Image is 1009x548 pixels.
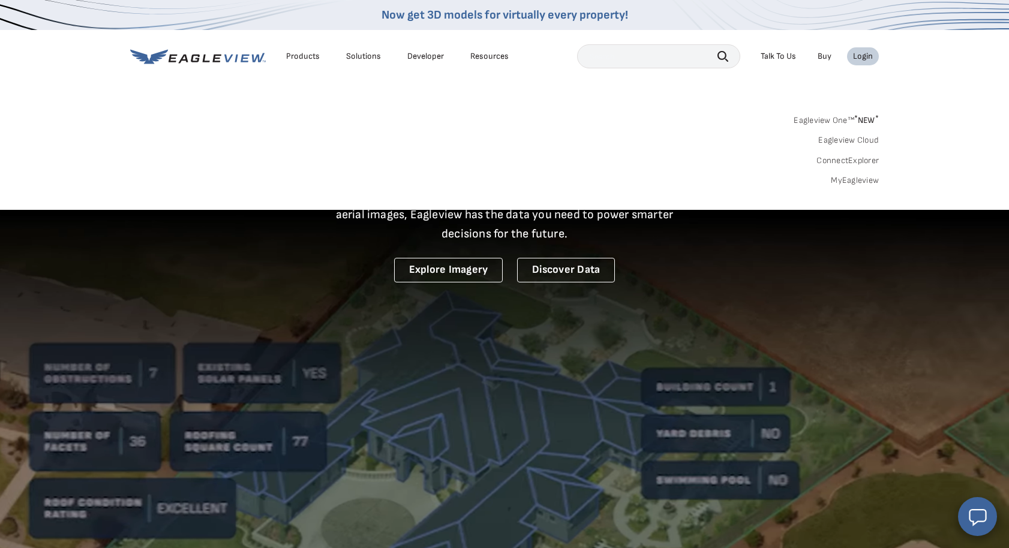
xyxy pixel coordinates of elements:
div: Resources [470,51,509,62]
div: Talk To Us [761,51,796,62]
a: Developer [407,51,444,62]
a: Eagleview Cloud [818,135,879,146]
a: MyEagleview [831,175,879,186]
a: Buy [818,51,831,62]
button: Open chat window [958,497,997,536]
span: NEW [854,115,879,125]
a: Now get 3D models for virtually every property! [382,8,628,22]
a: ConnectExplorer [816,155,879,166]
a: Discover Data [517,258,615,282]
div: Products [286,51,320,62]
div: Solutions [346,51,381,62]
a: Explore Imagery [394,258,503,282]
div: Login [853,51,873,62]
input: Search [577,44,740,68]
p: A new era starts here. Built on more than 3.5 billion high-resolution aerial images, Eagleview ha... [321,186,688,243]
a: Eagleview One™*NEW* [794,112,879,125]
